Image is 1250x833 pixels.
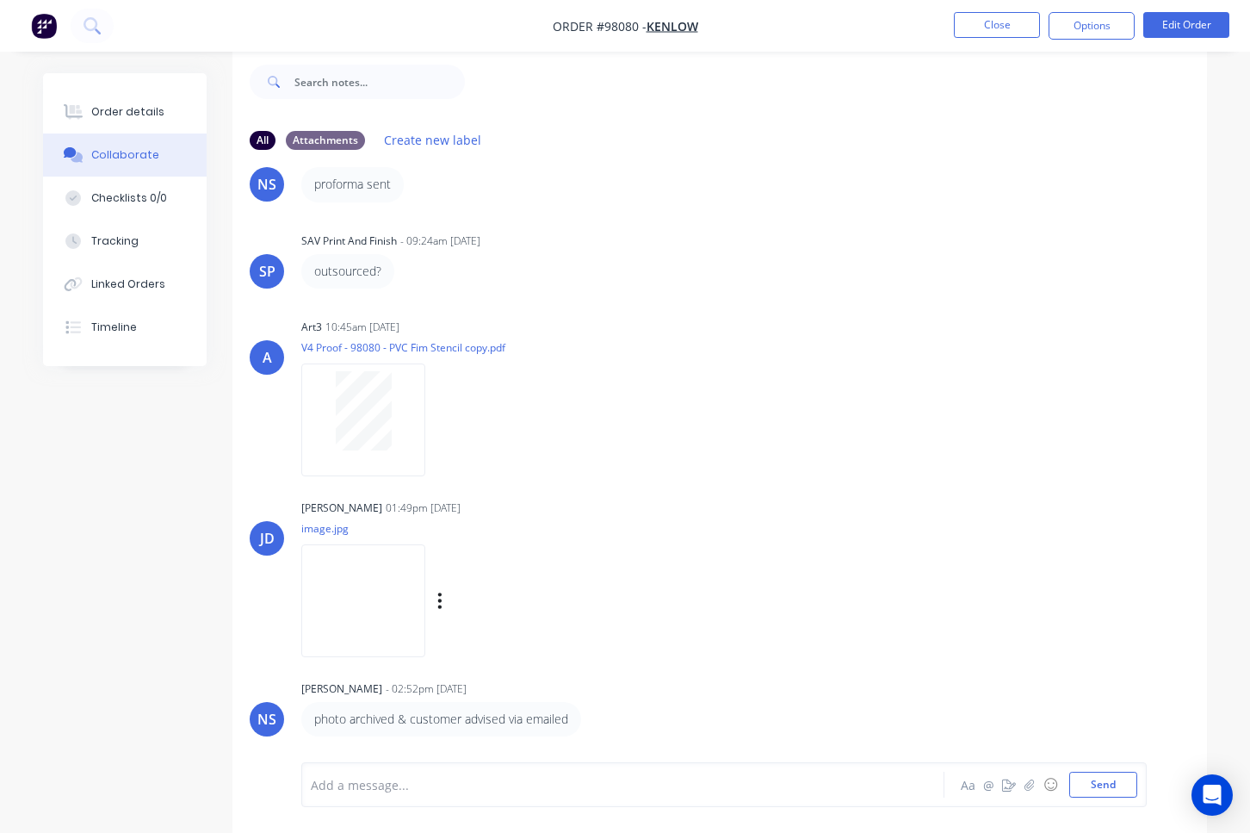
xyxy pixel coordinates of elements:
div: - 09:24am [DATE] [400,233,480,249]
div: Tracking [91,233,139,249]
div: All [250,131,275,150]
img: Factory [31,13,57,39]
div: Order details [91,104,164,120]
div: NS [257,709,276,730]
div: JD [260,528,275,549]
div: SAV Print And Finish [301,233,397,249]
div: Attachments [286,131,365,150]
div: Open Intercom Messenger [1191,774,1233,816]
div: Collaborate [91,147,159,163]
div: Checklists 0/0 [91,190,167,206]
button: Collaborate [43,134,207,177]
button: Options [1049,12,1135,40]
button: Close [954,12,1040,38]
button: Timeline [43,306,207,349]
button: Aa [957,774,978,795]
button: Create new label [375,128,491,152]
span: Order #98080 - [553,18,647,34]
p: V4 Proof - 98080 - PVC Fim Stencil copy.pdf [301,340,505,355]
p: image.jpg [301,521,617,536]
div: SP [259,261,275,282]
div: art3 [301,320,322,335]
div: - 02:52pm [DATE] [386,681,467,697]
input: Search notes... [294,65,465,99]
p: proforma sent [314,176,391,193]
div: NS [257,174,276,195]
div: 01:49pm [DATE] [386,500,461,516]
p: photo archived & customer advised via emailed [314,711,568,728]
div: [PERSON_NAME] [301,681,382,697]
div: Linked Orders [91,277,165,292]
button: Edit Order [1143,12,1229,38]
div: Timeline [91,320,137,335]
div: 10:45am [DATE] [325,320,399,335]
div: A [263,347,272,368]
button: ☺ [1040,774,1061,795]
button: Linked Orders [43,263,207,306]
button: Order details [43,90,207,134]
a: Kenlow [647,18,698,34]
button: Send [1069,772,1137,798]
button: @ [978,774,999,795]
p: outsourced? [314,263,381,280]
div: [PERSON_NAME] [301,500,382,516]
button: Checklists 0/0 [43,177,207,220]
button: Tracking [43,220,207,263]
